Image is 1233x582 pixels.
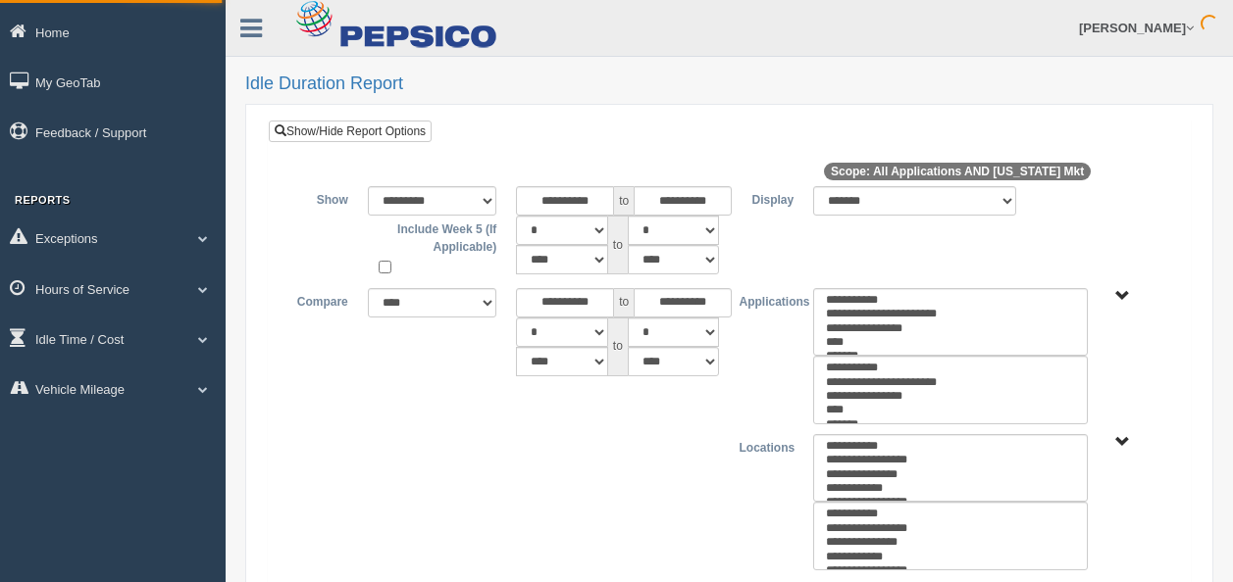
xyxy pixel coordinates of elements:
[283,186,358,210] label: Show
[283,288,358,312] label: Compare
[729,186,803,210] label: Display
[730,434,804,458] label: Locations
[608,216,628,274] span: to
[608,317,628,376] span: to
[614,288,634,317] span: to
[245,74,1213,94] h2: Idle Duration Report
[269,121,432,142] a: Show/Hide Report Options
[824,163,1091,180] span: Scope: All Applications AND [US_STATE] Mkt
[368,216,496,256] label: Include Week 5 (If Applicable)
[729,288,803,312] label: Applications
[614,186,634,216] span: to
